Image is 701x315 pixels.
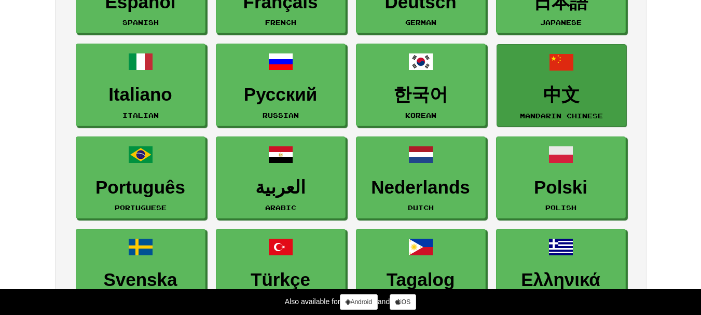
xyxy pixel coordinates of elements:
[76,44,205,126] a: ItalianoItalian
[356,136,486,219] a: NederlandsDutch
[545,204,576,211] small: Polish
[408,204,434,211] small: Dutch
[496,136,626,219] a: PolskiPolish
[356,229,486,311] a: TagalogTagalog
[520,112,603,119] small: Mandarin Chinese
[122,19,159,26] small: Spanish
[216,229,346,311] a: TürkçeTurkish
[81,270,200,290] h3: Svenska
[390,294,416,310] a: iOS
[76,229,205,311] a: SvenskaSwedish
[362,177,480,198] h3: Nederlands
[76,136,205,219] a: PortuguêsPortuguese
[496,229,626,311] a: ΕλληνικάGreek
[362,85,480,105] h3: 한국어
[502,270,620,290] h3: Ελληνικά
[540,19,582,26] small: Japanese
[502,177,620,198] h3: Polski
[356,44,486,126] a: 한국어Korean
[502,85,621,105] h3: 中文
[81,177,200,198] h3: Português
[362,270,480,290] h3: Tagalog
[216,44,346,126] a: РусскийRussian
[405,112,436,119] small: Korean
[216,136,346,219] a: العربيةArabic
[263,112,299,119] small: Russian
[81,85,200,105] h3: Italiano
[222,177,340,198] h3: العربية
[222,270,340,290] h3: Türkçe
[222,85,340,105] h3: Русский
[340,294,377,310] a: Android
[497,44,626,127] a: 中文Mandarin Chinese
[115,204,167,211] small: Portuguese
[265,204,296,211] small: Arabic
[122,112,159,119] small: Italian
[265,19,296,26] small: French
[405,19,436,26] small: German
